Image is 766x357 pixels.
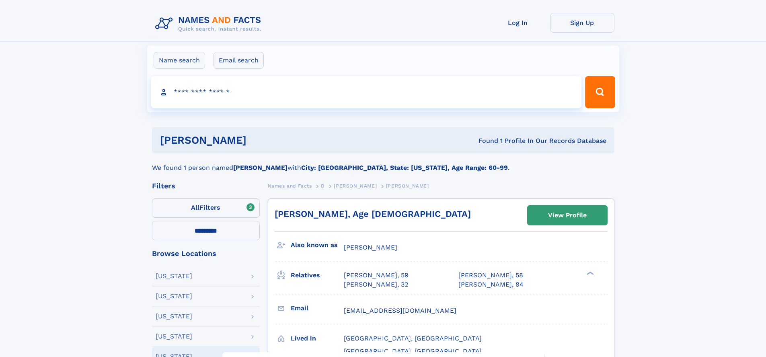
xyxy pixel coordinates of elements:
[458,280,524,289] a: [PERSON_NAME], 84
[344,244,397,251] span: [PERSON_NAME]
[585,271,594,276] div: ❯
[152,250,260,257] div: Browse Locations
[152,198,260,218] label: Filters
[321,183,325,189] span: D
[160,135,363,145] h1: [PERSON_NAME]
[233,164,288,171] b: [PERSON_NAME]
[386,183,429,189] span: [PERSON_NAME]
[154,52,205,69] label: Name search
[528,206,607,225] a: View Profile
[291,301,344,315] h3: Email
[344,347,482,355] span: [GEOGRAPHIC_DATA], [GEOGRAPHIC_DATA]
[548,206,587,225] div: View Profile
[458,271,523,280] a: [PERSON_NAME], 58
[152,182,260,190] div: Filters
[334,183,377,189] span: [PERSON_NAME]
[344,280,408,289] a: [PERSON_NAME], 32
[344,334,482,342] span: [GEOGRAPHIC_DATA], [GEOGRAPHIC_DATA]
[321,181,325,191] a: D
[268,181,312,191] a: Names and Facts
[156,273,192,279] div: [US_STATE]
[585,76,615,108] button: Search Button
[344,271,409,280] a: [PERSON_NAME], 59
[344,307,456,314] span: [EMAIL_ADDRESS][DOMAIN_NAME]
[152,13,268,35] img: Logo Names and Facts
[214,52,264,69] label: Email search
[291,238,344,252] h3: Also known as
[156,293,192,299] div: [US_STATE]
[291,268,344,282] h3: Relatives
[152,153,614,173] div: We found 1 person named with .
[156,333,192,340] div: [US_STATE]
[151,76,582,108] input: search input
[334,181,377,191] a: [PERSON_NAME]
[191,204,199,211] span: All
[291,332,344,345] h3: Lived in
[156,313,192,320] div: [US_STATE]
[486,13,550,33] a: Log In
[275,209,471,219] a: [PERSON_NAME], Age [DEMOGRAPHIC_DATA]
[550,13,614,33] a: Sign Up
[362,136,606,145] div: Found 1 Profile In Our Records Database
[301,164,508,171] b: City: [GEOGRAPHIC_DATA], State: [US_STATE], Age Range: 60-99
